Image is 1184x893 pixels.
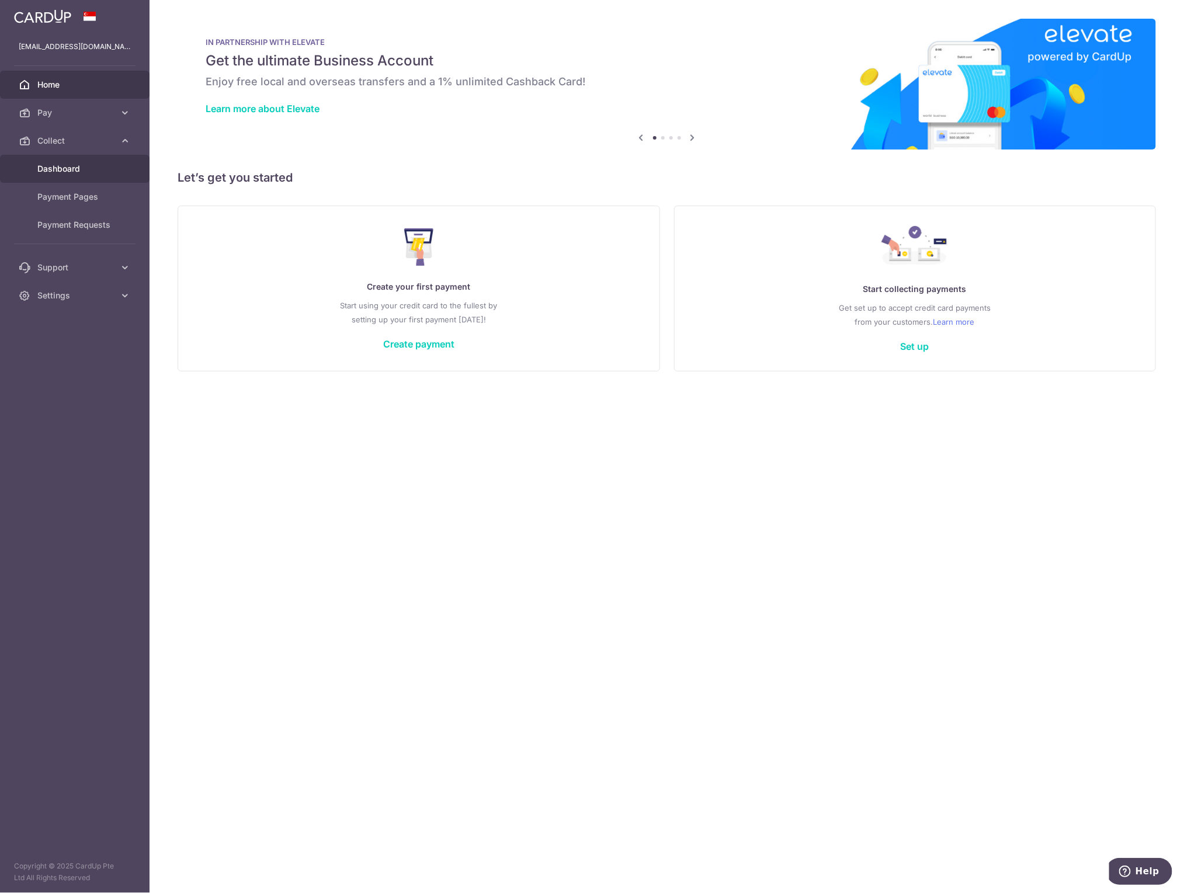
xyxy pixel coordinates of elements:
span: Support [37,262,114,273]
h5: Get the ultimate Business Account [206,51,1128,70]
img: CardUp [14,9,71,23]
span: Collect [37,135,114,147]
iframe: Opens a widget where you can find more information [1109,858,1172,887]
p: Create your first payment [202,280,636,294]
p: [EMAIL_ADDRESS][DOMAIN_NAME] [19,41,131,53]
span: Pay [37,107,114,119]
span: Settings [37,290,114,301]
h5: Let’s get you started [178,168,1156,187]
img: Renovation banner [178,19,1156,150]
span: Payment Requests [37,219,114,231]
h6: Enjoy free local and overseas transfers and a 1% unlimited Cashback Card! [206,75,1128,89]
span: Dashboard [37,163,114,175]
p: IN PARTNERSHIP WITH ELEVATE [206,37,1128,47]
img: Make Payment [404,228,434,266]
span: Payment Pages [37,191,114,203]
a: Learn more [933,315,975,329]
img: Collect Payment [881,226,948,268]
p: Start using your credit card to the fullest by setting up your first payment [DATE]! [202,298,636,326]
p: Get set up to accept credit card payments from your customers. [698,301,1133,329]
span: Home [37,79,114,91]
p: Start collecting payments [698,282,1133,296]
a: Learn more about Elevate [206,103,320,114]
a: Set up [901,340,929,352]
a: Create payment [383,338,454,350]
